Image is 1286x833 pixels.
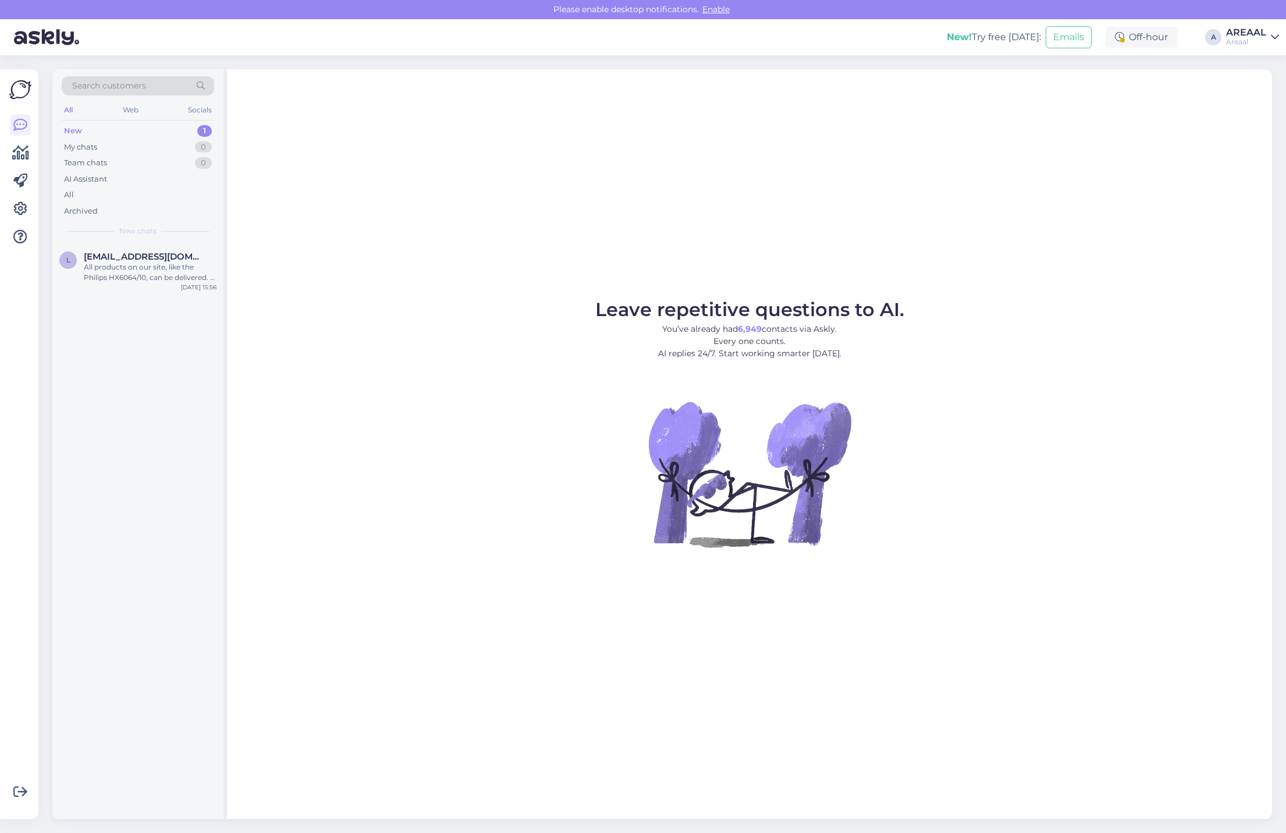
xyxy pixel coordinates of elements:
[186,102,214,118] div: Socials
[699,4,733,15] span: Enable
[1226,37,1266,47] div: Areaal
[738,324,762,334] b: 6,949
[947,31,972,42] b: New!
[119,226,157,236] span: New chats
[84,251,205,262] span: liina.laanenurm@gmail.com
[195,141,212,153] div: 0
[181,283,216,292] div: [DATE] 15:56
[195,157,212,169] div: 0
[595,323,904,360] p: You’ve already had contacts via Askly. Every one counts. AI replies 24/7. Start working smarter [...
[1205,29,1221,45] div: A
[1106,27,1177,48] div: Off-hour
[1046,26,1092,48] button: Emails
[62,102,75,118] div: All
[66,256,70,264] span: l
[64,189,74,201] div: All
[197,125,212,137] div: 1
[1226,28,1266,37] div: AREAAL
[120,102,141,118] div: Web
[1226,28,1279,47] a: AREAALAreaal
[947,30,1041,44] div: Try free [DATE]:
[72,80,146,92] span: Search customers
[64,141,97,153] div: My chats
[64,125,82,137] div: New
[9,79,31,101] img: Askly Logo
[84,262,216,283] div: All products on our site, like the Philips HX6064/10, can be delivered. If you see 'kiirtarne' on...
[64,205,98,217] div: Archived
[64,157,107,169] div: Team chats
[64,173,107,185] div: AI Assistant
[645,369,854,579] img: No Chat active
[595,298,904,321] span: Leave repetitive questions to AI.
